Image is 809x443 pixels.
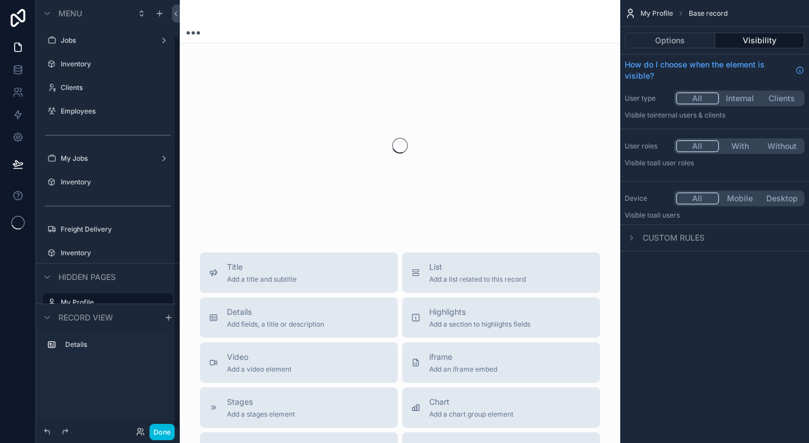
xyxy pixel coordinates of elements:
label: Freight Delivery [61,225,166,234]
label: Inventory [61,60,166,69]
label: Clients [61,83,166,92]
span: All user roles [653,159,694,167]
label: Employees [61,107,166,116]
span: Custom rules [643,232,705,243]
label: User roles [625,142,670,151]
button: All [676,192,719,205]
label: Inventory [61,248,166,257]
span: Menu [58,8,82,19]
p: Visible to [625,111,805,120]
button: All [676,92,719,105]
span: Base record [689,9,728,18]
span: all users [653,211,680,219]
label: My Jobs [61,154,151,163]
label: Device [625,194,670,203]
label: My Profile [61,298,166,307]
span: Internal users & clients [653,111,725,119]
div: scrollable content [36,331,180,365]
button: Options [625,33,715,48]
label: Jobs [61,36,151,45]
p: Visible to [625,159,805,168]
button: Internal [719,92,761,105]
button: With [719,140,761,152]
span: Hidden pages [58,272,116,283]
button: Desktop [761,192,803,205]
a: How do I choose when the element is visible? [625,59,805,82]
button: Clients [761,92,803,105]
button: All [676,140,719,152]
span: My Profile [640,9,673,18]
label: User type [625,94,670,103]
span: Record view [58,312,113,323]
span: How do I choose when the element is visible? [625,59,791,82]
label: Inventory [61,178,166,187]
button: Mobile [719,192,761,205]
button: Done [149,424,175,440]
label: Details [65,340,164,349]
button: Visibility [715,33,805,48]
button: Without [761,140,803,152]
p: Visible to [625,211,805,220]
